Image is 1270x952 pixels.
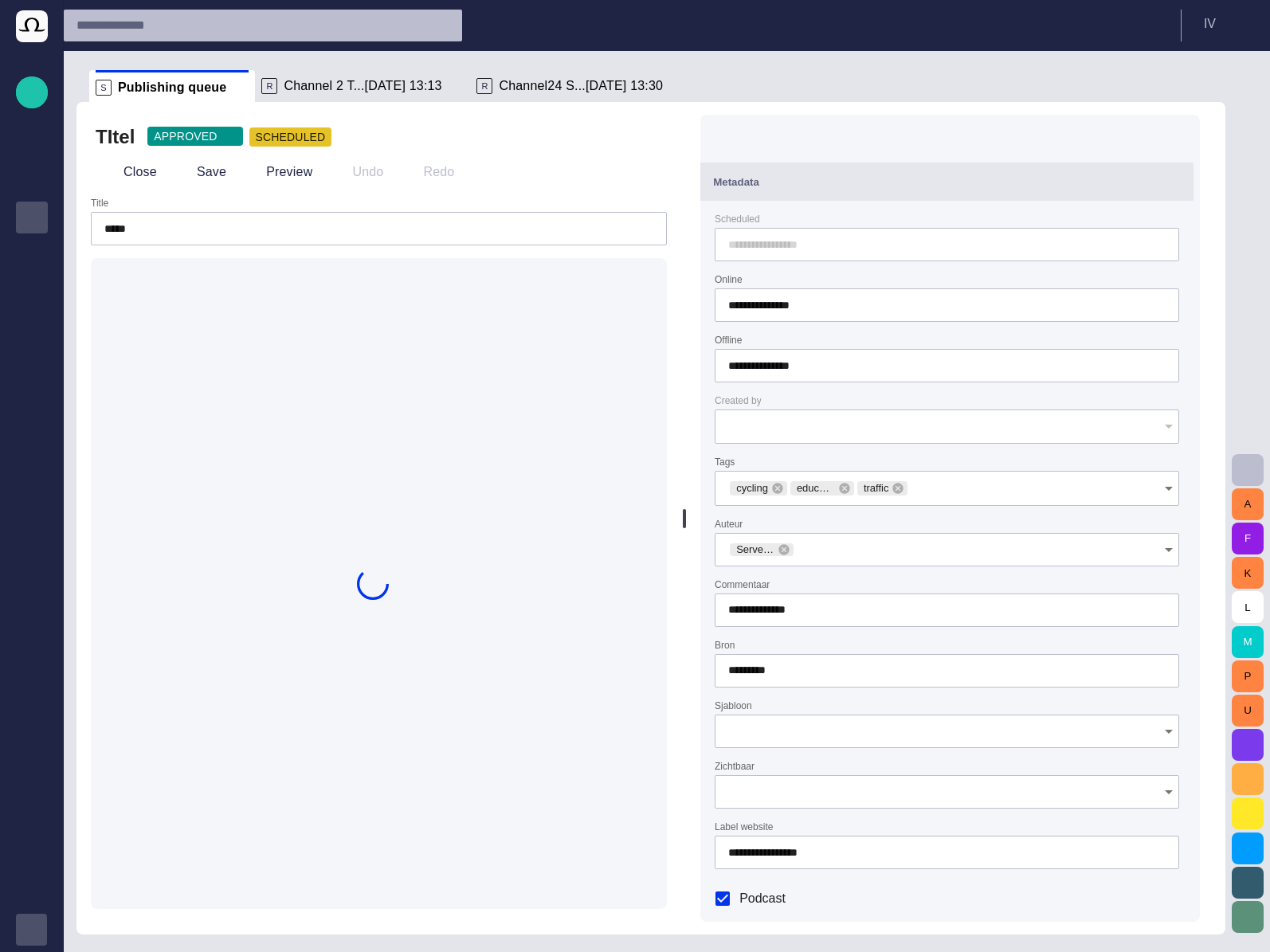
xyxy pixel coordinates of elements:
[16,520,48,552] div: AI Assistant
[470,70,685,102] div: RChannel24 S...[DATE] 13:30
[22,367,41,383] p: [PERSON_NAME]'s media (playout)
[715,273,743,287] label: Online
[22,208,41,227] span: Publishing queue
[22,272,41,288] p: Media
[22,144,41,160] p: Rundowns
[22,176,41,192] p: Story folders
[22,335,41,351] p: Media-test with filter
[715,455,735,468] label: Tags
[715,213,760,226] label: Scheduled
[22,367,41,386] span: [PERSON_NAME]'s media (playout)
[96,124,135,150] h2: TItel
[261,78,277,94] p: R
[89,70,255,102] div: SPublishing queue
[238,158,318,186] button: Preview
[16,361,48,393] div: [PERSON_NAME]'s media (playout)
[16,138,48,584] ul: main menu
[22,463,41,482] span: Editorial Admin
[700,163,1194,201] button: Metadata
[790,480,841,496] span: education
[22,463,41,479] p: Editorial Admin
[715,821,773,834] label: Label website
[16,10,48,42] img: Octopus News Room
[715,578,770,591] label: Commentaar
[147,127,242,146] button: APPROVED
[715,638,735,652] label: Bron
[16,552,48,584] div: Octopus
[1232,557,1264,589] button: K
[22,558,41,578] span: Octopus
[790,481,854,496] div: education
[730,542,781,558] span: Server (Server)
[22,335,41,355] span: Media-test with filter
[96,80,112,96] p: S
[16,488,48,520] div: [URL][DOMAIN_NAME]
[739,889,786,908] span: Podcast
[22,144,41,163] span: Rundowns
[715,517,743,531] label: Auteur
[1232,695,1264,727] button: U
[22,431,41,447] p: Social Media
[715,334,742,347] label: Offline
[715,760,755,774] label: Zichtbaar
[22,208,41,224] p: Publishing queue
[22,495,41,514] span: [URL][DOMAIN_NAME]
[96,158,163,186] button: Close
[730,480,774,496] span: cycling
[22,527,41,546] span: AI Assistant
[22,558,41,574] p: Octopus
[91,197,108,210] label: Title
[22,304,41,319] p: Administration
[22,399,41,418] span: My OctopusX
[284,78,441,94] span: Channel 2 T...[DATE] 13:13
[118,80,226,96] span: Publishing queue
[22,272,41,291] span: Media
[255,70,470,102] div: RChannel 2 T...[DATE] 13:13
[22,240,41,259] span: Publishing queue KKK
[22,431,41,450] span: Social Media
[1158,539,1180,561] button: Open
[16,202,48,233] div: Publishing queue
[1204,14,1216,33] p: I V
[730,481,787,496] div: cycling
[154,128,217,144] span: APPROVED
[1158,720,1180,742] button: Open
[22,495,41,511] p: [URL][DOMAIN_NAME]
[22,399,41,415] p: My OctopusX
[1232,591,1264,623] button: L
[169,158,232,186] button: Save
[256,129,326,145] span: SCHEDULED
[1158,477,1180,500] button: Open
[857,480,896,496] span: traffic
[715,394,762,408] label: Created by
[1191,10,1260,38] button: IV
[16,329,48,361] div: Media-test with filter
[730,543,794,556] div: Server (Server)
[22,527,41,543] p: AI Assistant
[1158,781,1180,803] button: Open
[476,78,492,94] p: R
[499,78,663,94] span: Channel24 S...[DATE] 13:30
[22,304,41,323] span: Administration
[1232,488,1264,520] button: A
[1232,523,1264,554] button: F
[1232,660,1264,692] button: P
[857,481,908,496] div: traffic
[715,699,752,712] label: Sjabloon
[1232,626,1264,658] button: M
[22,176,41,195] span: Story folders
[22,240,41,256] p: Publishing queue KKK
[713,176,759,188] span: Metadata
[16,265,48,297] div: Media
